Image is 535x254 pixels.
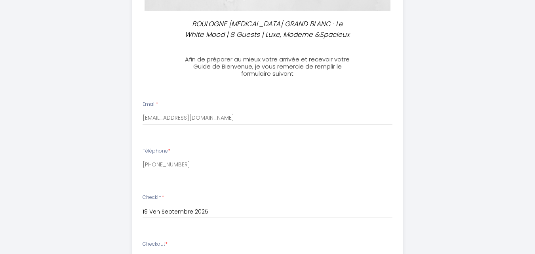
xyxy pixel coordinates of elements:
label: Checkout [143,241,168,248]
label: Checkin [143,194,164,201]
p: BOULOGNE [MEDICAL_DATA] GRAND BLANC · Le White Mood | 8 Guests | Luxe, Moderne &Spacieux [183,19,352,40]
label: Email [143,101,158,108]
label: Téléphone [143,147,170,155]
h3: Afin de préparer au mieux votre arrivée et recevoir votre Guide de Bienvenue, je vous remercie de... [179,56,356,77]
